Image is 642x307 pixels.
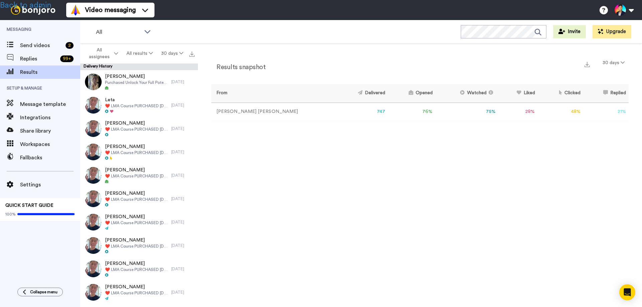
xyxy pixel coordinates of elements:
[171,173,195,178] div: [DATE]
[96,28,141,36] span: All
[171,149,195,155] div: [DATE]
[171,126,195,131] div: [DATE]
[5,211,16,217] span: 100%
[85,167,102,184] img: 260331d7-6f27-4b57-9c3a-4cb82aff5bed-thumb.jpg
[105,190,168,197] span: [PERSON_NAME]
[583,84,629,103] th: Replied
[211,63,265,71] h2: Results snapshot
[105,167,168,173] span: [PERSON_NAME]
[85,214,102,231] img: 260331d7-6f27-4b57-9c3a-4cb82aff5bed-thumb.jpg
[20,140,80,148] span: Workspaces
[105,150,168,155] span: ❤️️ LMA Course PURCHASED [DATE] ❤️️
[80,94,198,117] a: Leta❤️️ LMA Course PURCHASED [DATE] ❤️️[DATE]
[105,284,168,290] span: [PERSON_NAME]
[80,164,198,187] a: [PERSON_NAME]❤️️ LMA Course PURCHASED [DATE] ❤️️[DATE]
[5,203,53,208] span: QUICK START GUIDE
[80,281,198,304] a: [PERSON_NAME]❤️️ LMA Course PURCHASED [DATE] ❤️️[DATE]
[122,47,157,59] button: All results
[211,84,336,103] th: From
[85,284,102,301] img: 260331d7-6f27-4b57-9c3a-4cb82aff5bed-thumb.jpg
[66,42,74,49] div: 2
[20,68,80,76] span: Results
[336,103,388,121] td: 747
[85,5,136,15] span: Video messaging
[105,213,168,220] span: [PERSON_NAME]
[20,114,80,122] span: Integrations
[85,144,102,160] img: 260331d7-6f27-4b57-9c3a-4cb82aff5bed-thumb.jpg
[20,41,63,49] span: Send videos
[171,266,195,272] div: [DATE]
[85,190,102,207] img: 260331d7-6f27-4b57-9c3a-4cb82aff5bed-thumb.jpg
[171,243,195,248] div: [DATE]
[593,25,631,38] button: Upgrade
[599,57,629,69] button: 30 days
[105,173,168,179] span: ❤️️ LMA Course PURCHASED [DATE] ❤️️
[105,244,168,249] span: ❤️️ LMA Course PURCHASED [DATE] ❤️️
[336,84,388,103] th: Delivered
[187,48,197,58] button: Export all results that match these filters now.
[171,219,195,225] div: [DATE]
[538,103,583,121] td: 48 %
[584,62,590,67] img: export.svg
[17,288,63,296] button: Collapse menu
[435,103,499,121] td: 75 %
[80,187,198,210] a: [PERSON_NAME]❤️️ LMA Course PURCHASED [DATE] ❤️️[DATE]
[20,100,80,108] span: Message template
[20,127,80,135] span: Share library
[171,196,195,201] div: [DATE]
[105,103,168,109] span: ❤️️ LMA Course PURCHASED [DATE] ❤️️
[80,257,198,281] a: [PERSON_NAME]❤️️ LMA Course PURCHASED [DATE] ❤️️[DATE]
[171,290,195,295] div: [DATE]
[538,84,583,103] th: Clicked
[171,103,195,108] div: [DATE]
[105,73,168,80] span: [PERSON_NAME]
[582,59,592,69] button: Export a summary of each team member’s results that match this filter now.
[80,140,198,164] a: [PERSON_NAME]❤️️ LMA Course PURCHASED [DATE] ❤️️[DATE]
[171,79,195,85] div: [DATE]
[388,103,435,121] td: 76 %
[105,267,168,272] span: ❤️️ LMA Course PURCHASED [DATE] ❤️️
[82,44,122,63] button: All assignees
[30,289,58,295] span: Collapse menu
[583,103,629,121] td: 21 %
[85,261,102,277] img: 260331d7-6f27-4b57-9c3a-4cb82aff5bed-thumb.jpg
[105,127,168,132] span: ❤️️ LMA Course PURCHASED [DATE] ❤️️
[498,84,537,103] th: Liked
[60,55,74,62] div: 99 +
[189,51,195,57] img: export.svg
[553,25,586,38] button: Invite
[86,47,113,60] span: All assignees
[85,237,102,254] img: 260331d7-6f27-4b57-9c3a-4cb82aff5bed-thumb.jpg
[105,197,168,202] span: ❤️️ LMA Course PURCHASED [DATE] ❤️️
[105,80,168,85] span: Purchased Unlock Your Full Potential Package
[20,181,80,189] span: Settings
[70,5,81,15] img: vm-color.svg
[105,143,168,150] span: [PERSON_NAME]
[105,237,168,244] span: [PERSON_NAME]
[105,290,168,296] span: ❤️️ LMA Course PURCHASED [DATE] ❤️️
[435,84,499,103] th: Watched
[20,154,80,162] span: Fallbacks
[80,210,198,234] a: [PERSON_NAME]❤️️ LMA Course PURCHASED [DATE] ❤️️[DATE]
[105,260,168,267] span: [PERSON_NAME]
[388,84,435,103] th: Opened
[498,103,537,121] td: 28 %
[85,97,102,114] img: 260331d7-6f27-4b57-9c3a-4cb82aff5bed-thumb.jpg
[619,284,635,300] div: Open Intercom Messenger
[85,73,102,90] img: dc5973bc-fdc6-4ddb-9ddd-6cad4b9d5530-thumb.jpg
[85,120,102,137] img: 260331d7-6f27-4b57-9c3a-4cb82aff5bed-thumb.jpg
[157,47,187,59] button: 30 days
[105,120,168,127] span: [PERSON_NAME]
[80,63,198,70] div: Delivery History
[80,70,198,94] a: [PERSON_NAME]Purchased Unlock Your Full Potential Package[DATE]
[105,97,168,103] span: Leta
[20,55,58,63] span: Replies
[80,117,198,140] a: [PERSON_NAME]❤️️ LMA Course PURCHASED [DATE] ❤️️[DATE]
[211,103,336,121] td: [PERSON_NAME] [PERSON_NAME]
[105,220,168,225] span: ❤️️ LMA Course PURCHASED [DATE] ❤️️
[80,234,198,257] a: [PERSON_NAME]❤️️ LMA Course PURCHASED [DATE] ❤️️[DATE]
